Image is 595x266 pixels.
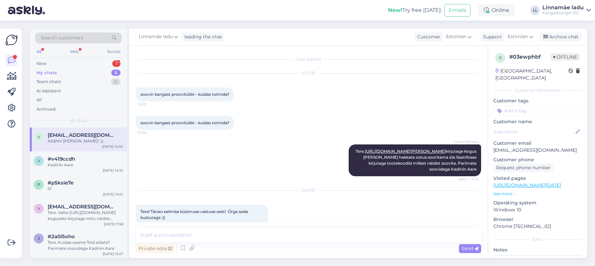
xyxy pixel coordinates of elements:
[106,47,122,56] div: Socials
[356,149,477,172] span: Tere. kirjutage kogus [PERSON_NAME] hakkate ostus sooritama siis lisainfosse kirjutage tootekoodi...
[415,33,440,40] div: Customer
[38,236,40,241] span: 2
[48,186,123,192] div: 0l
[70,118,87,124] span: My chats
[493,182,561,188] a: [URL][DOMAIN_NAME][DATE]
[136,187,481,193] div: [DATE]
[138,102,163,107] span: 10:05
[493,87,582,93] div: Customer information
[542,5,591,16] a: Linnamäe laduKangadzungel OÜ
[388,6,442,14] div: Try free [DATE]:
[480,33,502,40] div: Support
[493,206,582,213] p: Windows 10
[5,34,18,46] img: Askly Logo
[102,144,123,149] div: [DATE] 14:50
[446,33,466,40] span: Estonian
[37,182,40,187] span: p
[493,163,553,172] div: Request phone number
[48,180,74,186] span: #p5ksie7e
[136,244,175,253] div: Private note
[139,33,173,40] span: Linnamäe ladu
[493,175,582,182] p: Visited pages
[493,246,582,253] p: Notes
[37,206,40,211] span: v
[138,130,163,135] span: 10:06
[493,97,582,104] p: Customer tags
[493,216,582,223] p: Browser
[388,7,402,13] b: New!
[493,118,582,125] p: Customer name
[37,134,40,139] span: v
[103,192,123,197] div: [DATE] 14:01
[462,245,478,251] span: Send
[454,177,479,182] span: Seen ✓ 10:31
[36,70,57,76] div: My chats
[493,140,582,147] p: Customer email
[111,70,121,76] div: 5
[539,32,581,41] div: Archive chat
[48,204,117,210] span: veleswood.ou@gmail.com
[36,60,46,67] div: New
[493,191,582,197] p: See more ...
[453,139,479,144] span: Linnamäe ladu
[365,149,446,154] a: [URL][DOMAIN_NAME][PERSON_NAME]
[36,79,61,85] div: Team chats
[103,251,123,256] div: [DATE] 15:47
[48,156,75,162] span: #v419ccdh
[41,34,83,41] span: Search customers
[36,97,42,103] div: All
[444,4,471,17] button: Emails
[36,88,61,94] div: AI Assistant
[494,128,574,135] input: Add name
[140,209,249,220] span: Tere! Tänan eelmise küsimuse vastuse eest! Örge seda kustutage ;))
[36,106,56,113] div: Archived
[493,106,582,116] input: Add a tag
[478,4,515,16] div: Online
[48,132,117,138] span: vainup@gmail.com
[493,156,582,163] p: Customer phone
[48,138,123,144] div: Aitähh! [PERSON_NAME]! :))
[48,210,123,222] div: Tere. Valite [URL][DOMAIN_NAME] koguseks kirjutage mitu näidist soovite. Kui hakkate ostu vormist...
[37,158,40,163] span: v
[493,223,582,230] p: Chrome [TECHNICAL_ID]
[48,234,75,239] span: #2a0i5oho
[136,70,481,76] div: [DATE]
[111,79,121,85] div: 0
[104,222,123,227] div: [DATE] 11:58
[530,6,540,15] div: LL
[493,147,582,154] p: [EMAIL_ADDRESS][DOMAIN_NAME]
[493,237,582,242] div: Extra
[493,199,582,206] p: Operating system
[542,10,584,16] div: Kangadzungel OÜ
[140,92,229,97] span: soovin kangast proovitükki - kuidas toimida?
[140,120,229,125] span: soovin kangast proovitükki - kuidas toimida?
[48,162,123,168] div: Kadiriin Aare
[136,56,481,62] div: Chat started
[542,5,584,10] div: Linnamäe ladu
[499,55,502,60] span: 0
[495,68,569,81] div: [GEOGRAPHIC_DATA], [GEOGRAPHIC_DATA]
[508,33,528,40] span: Estonian
[182,33,222,40] div: leading the chat
[103,168,123,173] div: [DATE] 14:32
[509,53,551,61] div: # 03ewphbf
[48,239,123,251] div: Tere. Kuidas saame Teid aidata? Parimate soovidega Kadiriin Aare
[69,47,80,56] div: Web
[551,53,580,61] span: Offline
[112,60,121,67] div: 1
[35,47,43,56] div: All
